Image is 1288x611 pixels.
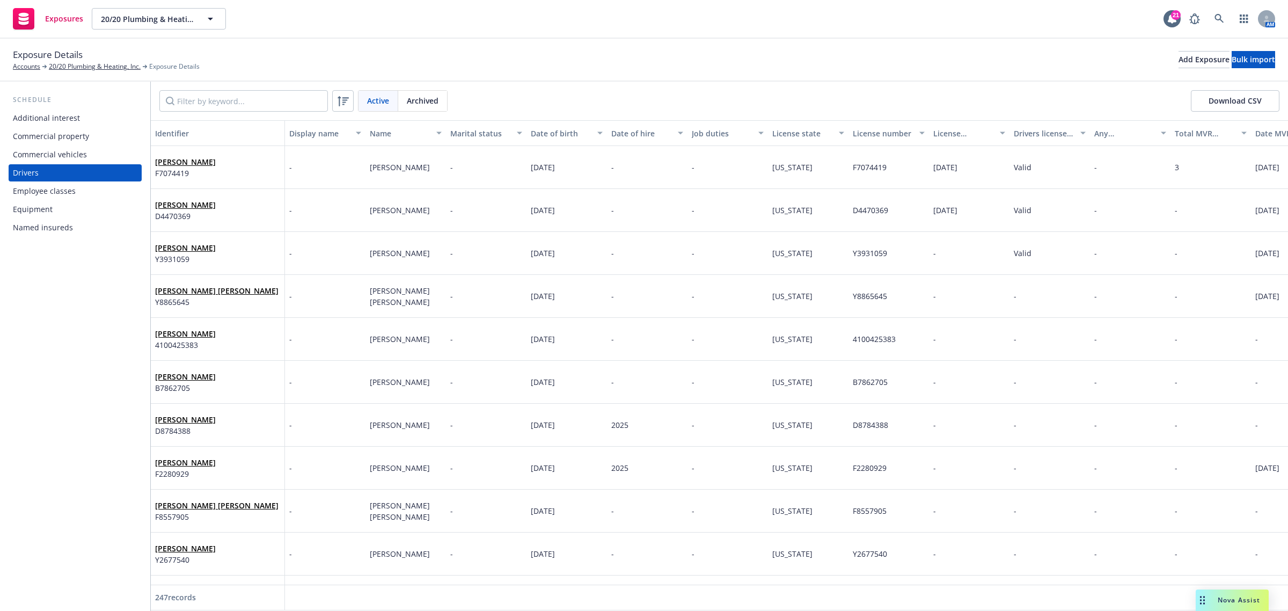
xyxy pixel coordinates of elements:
span: 20/20 Plumbing & Heating, Inc. [101,13,194,25]
span: Y2677540 [155,554,216,565]
span: - [1094,463,1097,473]
span: Y8865645 [155,296,279,308]
span: - [611,506,614,516]
span: - [1175,334,1177,344]
div: Drivers [13,164,39,181]
div: Total MVR points [1175,128,1235,139]
span: D4470369 [853,205,888,215]
span: - [289,205,292,216]
a: [PERSON_NAME] [155,243,216,253]
a: Report a Bug [1184,8,1205,30]
span: [PERSON_NAME] [155,242,216,253]
span: [US_STATE] [772,162,813,172]
span: [PERSON_NAME] [370,162,430,172]
button: Display name [285,120,365,146]
span: - [1094,162,1097,172]
span: [DATE] [1255,205,1279,215]
span: - [611,377,614,387]
span: [PERSON_NAME] [PERSON_NAME] [370,286,432,307]
span: [PERSON_NAME] [PERSON_NAME] [155,500,279,511]
span: [PERSON_NAME] [155,457,216,468]
span: 3 [1175,162,1179,172]
span: 2025 [611,420,628,430]
span: - [611,291,614,301]
span: Exposures [45,14,83,23]
span: - [1094,205,1097,215]
span: - [1255,377,1258,387]
div: License expiration date [933,128,993,139]
span: - [933,377,936,387]
span: - [1014,334,1016,344]
span: F2280929 [853,463,887,473]
div: Schedule [9,94,142,105]
a: [PERSON_NAME] [155,457,216,468]
span: - [1094,420,1097,430]
span: [DATE] [531,334,555,344]
span: Exposure Details [149,62,200,71]
span: - [450,248,453,258]
a: 20/20 Plumbing & Heating, Inc. [49,62,141,71]
span: - [289,248,292,259]
a: [PERSON_NAME] [155,329,216,339]
span: 2025 [611,463,628,473]
span: - [692,463,694,473]
button: Any suspensions/revocations? [1090,120,1170,146]
span: - [611,334,614,344]
button: License state [768,120,848,146]
span: Y3931059 [853,248,887,258]
span: B7862705 [155,382,216,394]
span: - [692,162,694,172]
span: [PERSON_NAME] [370,549,430,559]
a: Commercial vehicles [9,146,142,163]
span: - [1094,248,1097,258]
div: Job duties [692,128,752,139]
span: - [692,506,694,516]
div: Drag to move [1196,590,1209,611]
span: - [933,291,936,301]
span: [DATE] [531,506,555,516]
span: D8784388 [853,420,888,430]
a: Drivers [9,164,142,181]
div: License number [853,128,913,139]
span: [PERSON_NAME] [155,543,216,554]
button: 20/20 Plumbing & Heating, Inc. [92,8,226,30]
span: [PERSON_NAME] [370,248,430,258]
a: [PERSON_NAME] [155,200,216,210]
div: Commercial property [13,128,89,145]
a: [PERSON_NAME] [155,157,216,167]
span: - [1014,291,1016,301]
div: Date of birth [531,128,591,139]
span: - [692,549,694,559]
span: [DATE] [933,205,957,215]
button: Date of hire [607,120,687,146]
a: Accounts [13,62,40,71]
button: Date of birth [526,120,607,146]
button: Nova Assist [1196,590,1269,611]
span: F8557905 [155,511,279,522]
span: [PERSON_NAME] [370,205,430,215]
span: - [933,248,936,258]
span: F8557905 [853,506,887,516]
a: [PERSON_NAME] [155,372,216,382]
div: Equipment [13,201,53,218]
span: - [692,248,694,258]
button: Bulk import [1232,51,1275,68]
span: - [692,291,694,301]
span: - [289,462,292,474]
span: Y3931059 [155,253,216,265]
span: [DATE] [531,377,555,387]
div: Additional interest [13,110,80,127]
a: Named insureds [9,219,142,236]
a: Additional interest [9,110,142,127]
a: [PERSON_NAME] [155,543,216,554]
span: 4100425383 [853,334,896,344]
span: [US_STATE] [772,291,813,301]
span: [PERSON_NAME] [PERSON_NAME] [370,500,432,522]
button: Download CSV [1191,90,1279,112]
div: Any suspensions/revocations? [1094,128,1154,139]
span: [DATE] [531,248,555,258]
span: - [611,248,614,258]
span: - [289,333,292,345]
span: - [692,334,694,344]
span: - [1175,205,1177,215]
